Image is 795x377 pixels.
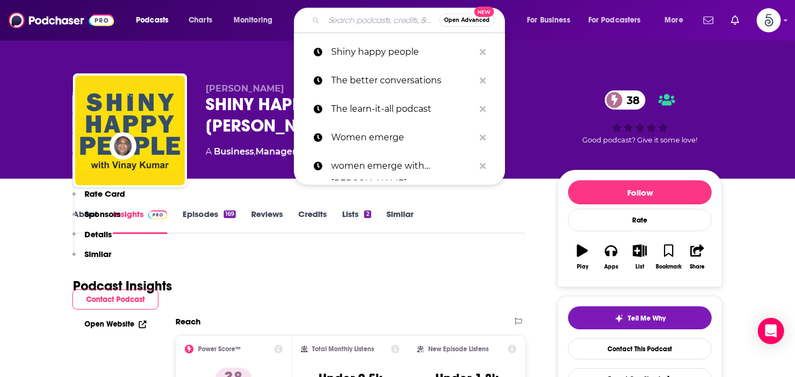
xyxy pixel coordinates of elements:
span: Open Advanced [444,18,490,23]
h2: New Episode Listens [428,345,489,353]
img: User Profile [757,8,781,32]
a: Episodes169 [183,209,236,234]
div: Rate [568,209,712,231]
div: Search podcasts, credits, & more... [304,8,515,33]
a: Management [255,146,317,157]
button: Open AdvancedNew [439,14,495,27]
a: Reviews [251,209,283,234]
p: The learn-it-all podcast [331,95,474,123]
img: SHINY HAPPY PEOPLE with Vinay Kumar [75,76,185,185]
span: Podcasts [136,13,168,28]
div: 38Good podcast? Give it some love! [558,83,722,151]
div: Play [577,264,588,270]
p: Sponsors [84,209,121,219]
div: Apps [604,264,618,270]
h2: Total Monthly Listens [312,345,374,353]
button: Details [72,229,112,249]
span: More [665,13,683,28]
button: Similar [72,249,111,269]
a: Lists2 [342,209,371,234]
a: Women emerge [294,123,505,152]
h2: Power Score™ [198,345,241,353]
a: Contact This Podcast [568,338,712,359]
button: Share [683,237,712,277]
button: open menu [226,12,287,29]
button: Apps [597,237,625,277]
a: Shiny happy people [294,38,505,66]
div: Bookmark [656,264,682,270]
p: women emerge with melissa lambert [331,152,474,180]
a: Business [214,146,254,157]
div: A podcast [206,145,431,158]
div: Open Intercom Messenger [758,318,784,344]
p: The better conversations [331,66,474,95]
button: open menu [128,12,183,29]
a: Show notifications dropdown [726,11,743,30]
a: Show notifications dropdown [699,11,718,30]
span: 38 [616,90,645,110]
span: For Business [527,13,570,28]
img: Podchaser - Follow, Share and Rate Podcasts [9,10,114,31]
a: Credits [298,209,327,234]
button: tell me why sparkleTell Me Why [568,306,712,329]
div: Share [690,264,705,270]
div: 169 [224,210,236,218]
p: Similar [84,249,111,259]
span: Monitoring [234,13,272,28]
a: 38 [605,90,645,110]
span: New [474,7,494,17]
button: Bookmark [654,237,683,277]
p: Shiny happy people [331,38,474,66]
button: Sponsors [72,209,121,229]
button: Show profile menu [757,8,781,32]
input: Search podcasts, credits, & more... [324,12,439,29]
button: open menu [519,12,584,29]
a: The better conversations [294,66,505,95]
span: Good podcast? Give it some love! [582,136,697,144]
span: Logged in as Spiral5-G2 [757,8,781,32]
button: open menu [581,12,657,29]
button: Play [568,237,597,277]
span: , [254,146,255,157]
span: Charts [189,13,212,28]
div: 2 [364,210,371,218]
a: women emerge with [PERSON_NAME] [294,152,505,180]
p: Women emerge [331,123,474,152]
span: For Podcasters [588,13,641,28]
button: open menu [657,12,697,29]
a: The learn-it-all podcast [294,95,505,123]
a: Similar [387,209,413,234]
span: Tell Me Why [628,314,666,323]
span: [PERSON_NAME] [206,83,284,94]
button: Follow [568,180,712,204]
p: Details [84,229,112,239]
button: Contact Podcast [72,289,158,310]
h2: Reach [175,316,201,327]
a: Charts [181,12,219,29]
div: List [635,264,644,270]
a: Open Website [84,319,146,329]
img: tell me why sparkle [615,314,623,323]
button: List [626,237,654,277]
